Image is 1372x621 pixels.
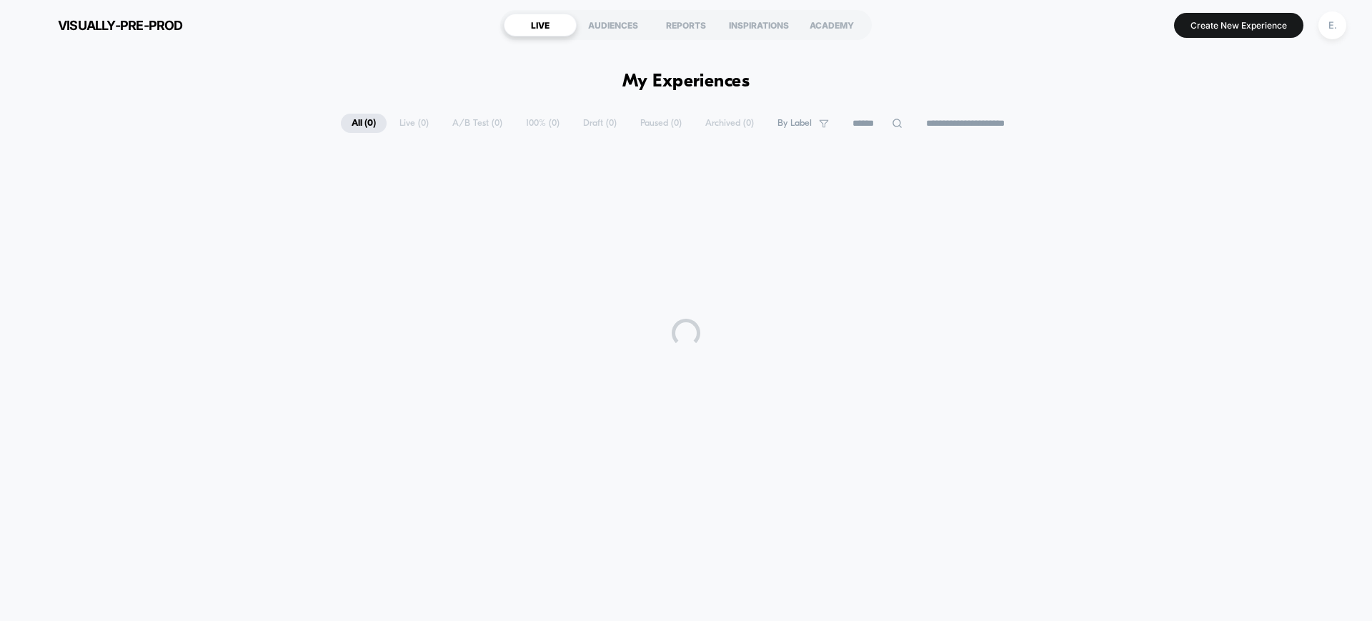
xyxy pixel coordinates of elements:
div: INSPIRATIONS [722,14,795,36]
div: AUDIENCES [577,14,650,36]
span: All ( 0 ) [341,114,387,133]
div: LIVE [504,14,577,36]
div: ACADEMY [795,14,868,36]
div: E. [1318,11,1346,39]
div: REPORTS [650,14,722,36]
span: visually-pre-prod [58,18,183,33]
span: By Label [777,118,812,129]
button: E. [1314,11,1351,40]
h1: My Experiences [622,71,750,92]
button: Create New Experience [1174,13,1303,38]
button: visually-pre-prod [21,14,187,36]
